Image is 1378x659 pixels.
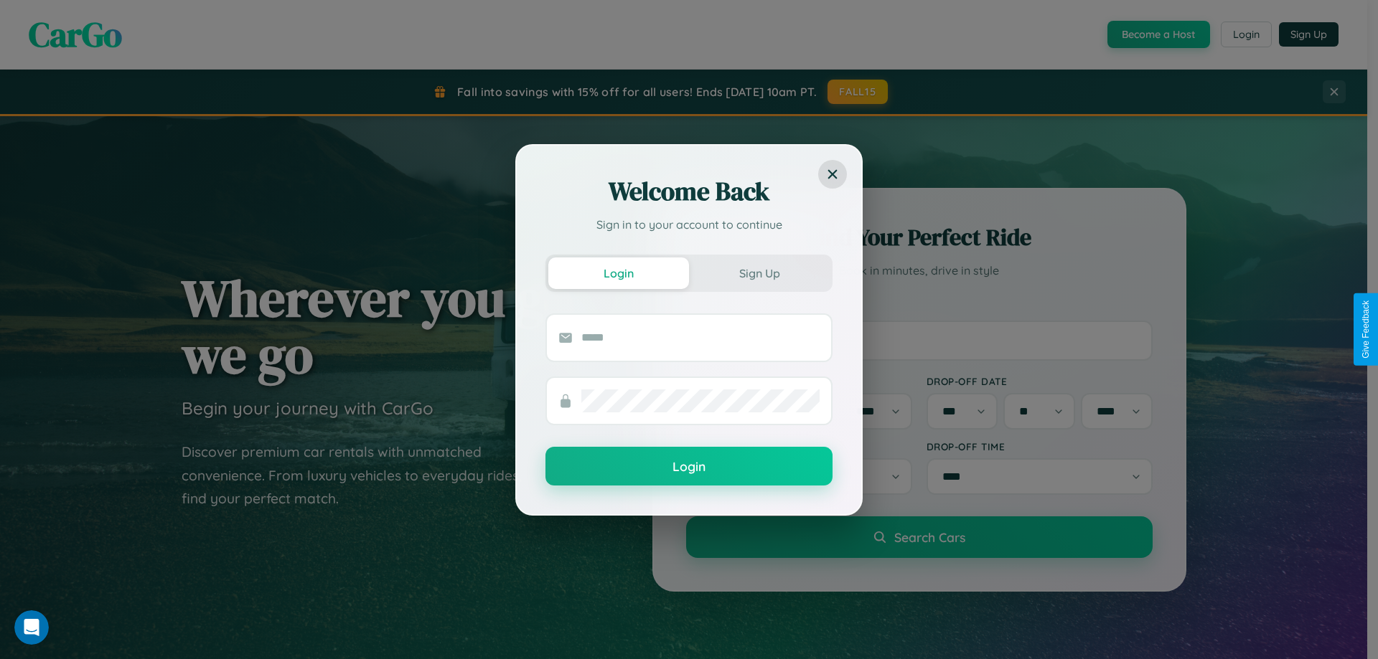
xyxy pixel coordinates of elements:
[1361,300,1371,359] div: Give Feedback
[548,257,689,289] button: Login
[545,216,833,233] p: Sign in to your account to continue
[689,257,830,289] button: Sign Up
[545,447,833,485] button: Login
[545,174,833,209] h2: Welcome Back
[14,610,49,645] iframe: Intercom live chat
